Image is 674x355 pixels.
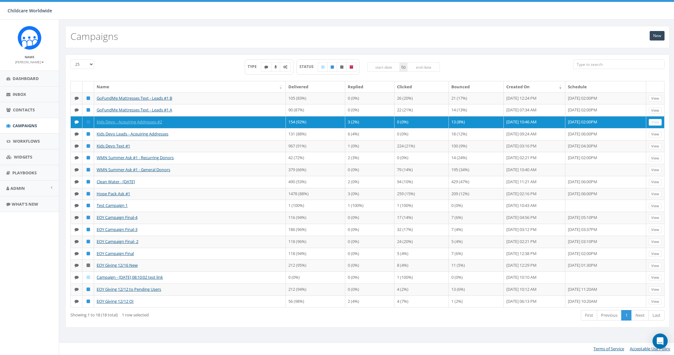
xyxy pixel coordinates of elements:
a: View [649,95,662,102]
td: 0 (0%) [345,248,394,260]
a: EOY Giving 12/16 New [97,262,138,268]
td: [DATE] 06:00PM [565,128,646,140]
a: EOY Campaign Final-3 [97,227,137,232]
a: View [649,167,662,173]
small: Name [25,55,34,59]
td: 0 (0%) [345,104,394,116]
a: 1 [621,310,632,321]
i: Text SMS [75,144,79,148]
td: 5 (4%) [394,248,449,260]
a: View [649,131,662,138]
a: Kids Devo Text #1 [97,143,130,149]
td: [DATE] 12:24 PM [504,92,565,104]
td: 212 (95%) [286,259,345,271]
td: [DATE] 07:34 AM [504,104,565,116]
i: Published [331,65,334,69]
td: 0 (0%) [394,152,449,164]
td: [DATE] 02:00PM [565,248,646,260]
i: Published [87,120,90,124]
td: [DATE] 02:00PM [565,92,646,104]
td: [DATE] 10:10 AM [504,271,565,283]
input: start date [367,62,400,72]
a: WMN Summer Ask #1 - Recurring Donors [97,155,174,160]
i: Text SMS [75,275,79,279]
td: [DATE] 11:20AM [565,283,646,296]
i: Published [87,287,90,291]
td: 0 (0%) [394,128,449,140]
label: Text SMS [261,62,272,72]
i: Text SMS [75,252,79,256]
td: 224 (21%) [394,140,449,152]
a: Kids Devo Leads - Acquiring Addresses [97,131,168,137]
th: Bounced [449,81,504,92]
td: [DATE] 12:38 PM [504,248,565,260]
td: 21 (17%) [449,92,504,104]
span: Childcare Worldwide [8,8,52,14]
h2: Campaigns [70,31,118,41]
a: EOY Giving 12/12 OI [97,298,134,304]
td: [DATE] 02:00PM [565,152,646,164]
td: [DATE] 10:46 AM [504,116,565,128]
a: View [649,286,662,293]
th: Clicked [394,81,449,92]
a: View [649,251,662,257]
td: [DATE] 10:43 AM [504,200,565,212]
i: Published [87,192,90,196]
a: GoFundMe Mattresses Text - Leads #1 B [97,95,172,101]
td: 24 (20%) [394,236,449,248]
a: Previous [597,310,622,321]
td: 56 (98%) [286,296,345,308]
span: Playbooks [12,170,37,176]
i: Text SMS [75,240,79,244]
td: [DATE] 02:00PM [565,104,646,116]
td: 1 (100%) [394,271,449,283]
td: 118 (96%) [286,236,345,248]
a: View [649,239,662,245]
td: 5 (4%) [449,236,504,248]
a: Test Campaign 1 [97,202,128,208]
span: Contacts [13,107,35,113]
td: 154 (92%) [286,116,345,128]
td: 7 (6%) [449,248,504,260]
td: 79 (14%) [394,164,449,176]
i: Published [87,180,90,184]
small: [PERSON_NAME] [15,60,44,64]
input: Type to search [573,59,664,69]
i: Text SMS [75,96,79,100]
td: 0 (0%) [394,116,449,128]
td: [DATE] 05:10PM [565,212,646,224]
td: 1 (0%) [345,140,394,152]
i: Draft [321,65,324,69]
a: View [649,298,662,305]
td: 490 (53%) [286,176,345,188]
i: Text SMS [75,120,79,124]
td: [DATE] 02:16 PM [504,188,565,200]
i: Text SMS [75,180,79,184]
label: Archived [346,62,357,72]
th: Name: activate to sort column ascending [94,81,286,92]
td: [DATE] 04:30PM [565,140,646,152]
td: 0 (0%) [345,236,394,248]
i: Unpublished [87,263,90,267]
td: 0 (0%) [345,92,394,104]
td: 0 (0%) [345,283,394,296]
i: Text SMS [75,108,79,112]
a: Acceptable Use Policy [630,346,670,352]
td: 2 (0%) [345,176,394,188]
i: Published [87,144,90,148]
td: 186 (96%) [286,224,345,236]
td: 3 (0%) [345,188,394,200]
td: 209 (12%) [449,188,504,200]
td: 116 (94%) [286,212,345,224]
i: Text SMS [75,215,79,220]
td: [DATE] 02:21 PM [504,236,565,248]
a: EOY Campaign Final-4 [97,215,137,220]
a: EOY Campaign Final- 2 [97,239,138,244]
td: [DATE] 06:13 PM [504,296,565,308]
td: 14 (13%) [449,104,504,116]
td: 429 (47%) [449,176,504,188]
span: to [400,62,407,72]
td: 3 (2%) [345,116,394,128]
td: 2 (3%) [345,152,394,164]
i: Text SMS [75,227,79,232]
